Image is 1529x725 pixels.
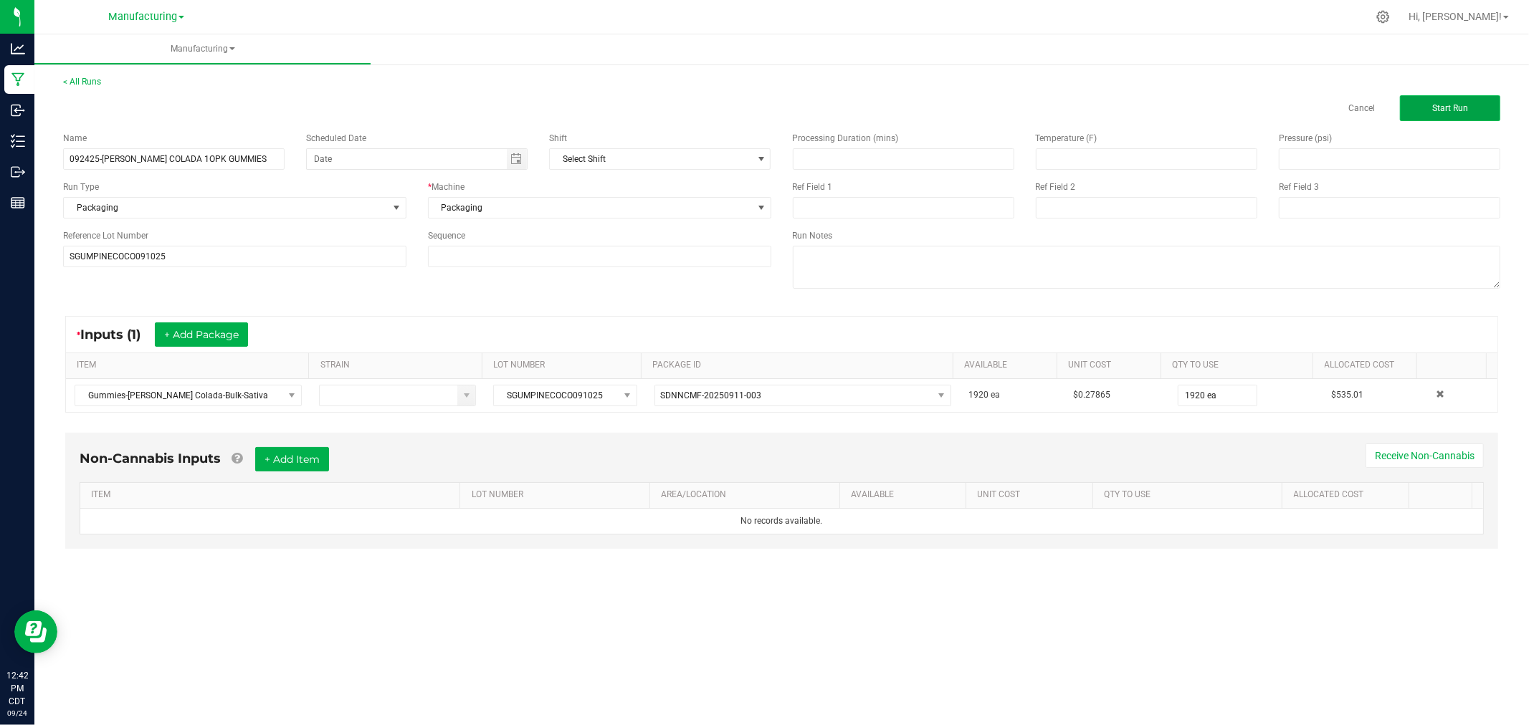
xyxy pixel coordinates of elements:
button: + Add Package [155,322,248,347]
span: $0.27865 [1073,390,1110,400]
a: PACKAGE IDSortable [652,360,947,371]
span: Scheduled Date [306,133,366,143]
span: Machine [432,182,465,192]
span: Select Shift [550,149,752,169]
span: Reference Lot Number [63,231,148,241]
div: Manage settings [1374,10,1392,24]
span: SDNNCMF-20250911-003 [661,390,762,400]
a: QTY TO USESortable [1104,489,1277,501]
button: + Add Item [255,447,329,471]
span: Ref Field 1 [793,182,833,192]
span: Pressure (psi) [1279,133,1332,143]
span: Ref Field 3 [1279,182,1319,192]
a: Sortable [1429,360,1481,371]
span: Temperature (F) [1036,133,1097,143]
span: ea [991,390,1000,400]
a: LOT NUMBERSortable [472,489,644,501]
p: 12:42 PM CDT [6,669,28,708]
a: ITEMSortable [77,360,303,371]
inline-svg: Reports [11,196,25,210]
span: Sequence [428,231,465,241]
span: $535.01 [1331,390,1363,400]
a: < All Runs [63,77,101,87]
inline-svg: Inventory [11,134,25,148]
a: STRAINSortable [320,360,477,371]
a: Allocated CostSortable [1294,489,1404,501]
button: Receive Non-Cannabis [1366,443,1484,468]
inline-svg: Inbound [11,103,25,117]
iframe: Resource center [14,610,57,653]
a: LOT NUMBERSortable [493,360,636,371]
inline-svg: Outbound [11,165,25,179]
td: No records available. [80,509,1483,534]
span: 1920 [968,390,989,400]
a: AVAILABLESortable [964,360,1051,371]
a: AVAILABLESortable [851,489,961,501]
span: Toggle calendar [507,149,528,169]
span: Packaging [64,198,388,218]
a: Manufacturing [34,34,371,64]
span: Shift [549,133,567,143]
span: Start Run [1432,103,1468,113]
a: Sortable [1420,489,1467,501]
input: Date [307,149,506,169]
span: Gummies-[PERSON_NAME] Colada-Bulk-Sativa [75,385,283,405]
span: Manufacturing [108,11,177,23]
span: Non-Cannabis Inputs [80,451,221,466]
a: QTY TO USESortable [1172,360,1307,371]
span: Hi, [PERSON_NAME]! [1409,11,1502,22]
a: Unit CostSortable [978,489,1087,501]
a: AREA/LOCATIONSortable [661,489,834,501]
span: NO DATA FOUND [549,148,771,170]
a: Unit CostSortable [1068,360,1155,371]
span: Processing Duration (mins) [793,133,899,143]
a: ITEMSortable [91,489,454,501]
p: 09/24 [6,708,28,719]
a: Allocated CostSortable [1325,360,1411,371]
a: Add Non-Cannabis items that were also consumed in the run (e.g. gloves and packaging); Also add N... [232,451,242,466]
button: Start Run [1400,95,1500,121]
span: Manufacturing [34,43,371,55]
inline-svg: Manufacturing [11,72,25,87]
span: Run Type [63,181,99,193]
span: NO DATA FOUND [75,385,302,406]
span: Ref Field 2 [1036,182,1076,192]
span: Packaging [429,198,753,218]
span: SGUMPINECOCO091025 [494,385,618,405]
span: Inputs (1) [80,327,155,342]
span: Name [63,133,87,143]
a: Cancel [1348,102,1375,115]
span: Run Notes [793,231,833,241]
inline-svg: Analytics [11,42,25,56]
